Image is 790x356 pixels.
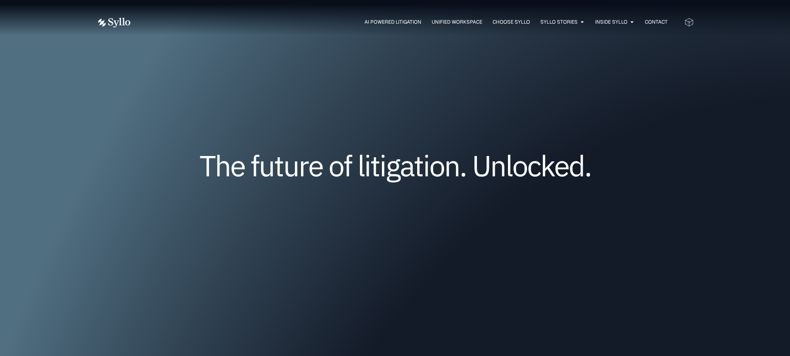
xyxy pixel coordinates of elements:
[595,18,627,26] a: Inside Syllo
[97,17,131,28] img: white logo
[645,18,668,26] a: Contact
[147,18,668,26] nav: Menu
[365,18,421,26] a: AI Powered Litigation
[146,152,644,179] h1: The future of litigation. Unlocked.
[540,18,578,26] a: Syllo Stories
[432,18,482,26] a: Unified Workspace
[147,18,668,26] div: Menu Toggle
[493,18,530,26] a: Choose Syllo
